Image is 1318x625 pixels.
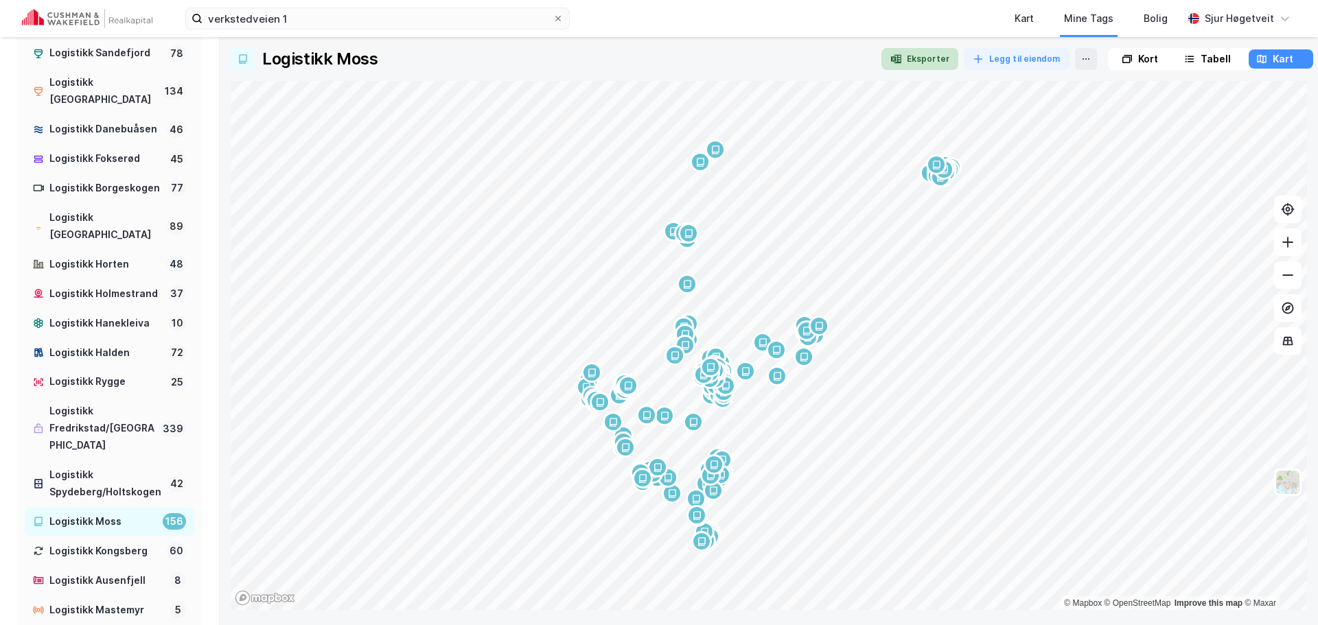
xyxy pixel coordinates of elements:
div: 46 [167,121,186,138]
div: 45 [167,151,186,167]
div: Map marker [927,165,947,186]
div: Map marker [616,377,637,397]
div: Map marker [586,390,606,410]
a: Logistikk Sandefjord78 [25,39,194,67]
div: Map marker [579,369,599,390]
div: Logistikk Rygge [49,373,163,390]
div: Map marker [683,412,704,432]
div: Map marker [766,340,787,360]
a: Logistikk Fredrikstad/[GEOGRAPHIC_DATA]339 [25,397,194,460]
button: Legg til eiendom [964,48,1070,70]
div: Map marker [677,274,697,294]
div: Map marker [704,355,725,375]
div: Logistikk [GEOGRAPHIC_DATA] [49,209,161,244]
div: Map marker [686,488,706,509]
div: Logistikk Halden [49,344,163,362]
a: Improve this map [1175,598,1242,608]
div: Logistikk Horten [49,256,161,273]
a: Logistikk Holmestrand37 [25,280,194,308]
a: Logistikk Danebuåsen46 [25,115,194,143]
div: Logistikk Borgeskogen [49,180,163,197]
div: 72 [168,344,186,361]
div: Bolig [1144,10,1168,27]
div: Mine Tags [1064,10,1113,27]
div: Logistikk Fokserød [49,150,162,167]
a: Logistikk Rygge25 [25,368,194,396]
a: Logistikk Spydeberg/Holtskogen42 [25,461,194,506]
div: Map marker [794,346,814,367]
div: Map marker [675,335,695,355]
div: Map marker [647,457,668,477]
div: Map marker [701,385,721,405]
div: Kort [1138,51,1158,67]
div: Map marker [699,460,719,480]
canvas: Map [231,81,1307,610]
a: Logistikk Halden72 [25,339,194,367]
a: Logistikk [GEOGRAPHIC_DATA]134 [25,69,194,114]
div: 89 [167,218,186,235]
div: Logistikk Hanekleiva [49,315,163,332]
div: Map marker [678,223,699,244]
div: Map marker [654,405,675,426]
div: Map marker [581,362,602,383]
img: Z [1275,469,1301,495]
div: Map marker [673,316,694,337]
div: Map marker [752,332,773,353]
div: Kontrollprogram for chat [1249,559,1318,625]
div: Map marker [676,222,697,243]
div: Map marker [695,473,716,494]
div: 48 [167,256,186,272]
a: OpenStreetMap [1105,598,1171,608]
div: Map marker [615,437,636,458]
a: Logistikk Fokserød45 [25,145,194,173]
div: Map marker [686,505,707,526]
div: Logistikk Sandefjord [49,45,162,62]
div: Map marker [926,154,947,175]
div: Logistikk Moss [262,48,378,70]
div: 37 [167,285,186,302]
div: Map marker [702,458,722,478]
div: Map marker [693,364,714,385]
a: Logistikk Kongsberg60 [25,537,194,565]
div: 339 [160,421,186,437]
div: Map marker [675,324,695,344]
div: Logistikk [GEOGRAPHIC_DATA] [49,74,157,108]
div: Map marker [674,223,695,244]
div: Sjur Høgetveit [1205,10,1274,27]
a: Maxar [1245,598,1276,608]
img: cushman-wakefield-realkapital-logo.202ea83816669bd177139c58696a8fa1.svg [22,9,152,28]
div: Map marker [613,432,634,452]
div: Map marker [711,453,732,474]
a: Logistikk Hanekleiva10 [25,309,194,338]
div: Map marker [698,469,719,490]
div: 134 [162,83,186,99]
a: Logistikk Mastemyr5 [25,596,194,624]
div: 25 [168,374,186,390]
div: Map marker [809,316,829,336]
div: Map marker [693,361,713,381]
div: Map marker [581,386,602,406]
div: Kart [1015,10,1034,27]
div: Map marker [794,315,815,335]
div: 8 [170,572,186,589]
div: Map marker [700,362,720,383]
div: Logistikk Ausenfjell [49,572,164,589]
div: Tabell [1201,51,1231,67]
div: Map marker [603,412,623,432]
div: Map marker [920,163,940,183]
a: Logistikk Horten48 [25,250,194,279]
div: Map marker [663,221,684,241]
div: Map marker [712,449,732,470]
a: Logistikk Ausenfjell8 [25,567,194,595]
div: Map marker [700,348,721,368]
div: Map marker [579,388,600,409]
div: 78 [167,45,186,62]
div: Map marker [630,462,651,483]
a: Mapbox homepage [235,590,295,606]
div: Map marker [664,345,685,366]
div: Logistikk Mastemyr [49,602,164,619]
a: Logistikk [GEOGRAPHIC_DATA]89 [25,204,194,249]
div: Map marker [700,465,721,486]
div: Map marker [618,375,638,396]
div: Map marker [640,460,660,480]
